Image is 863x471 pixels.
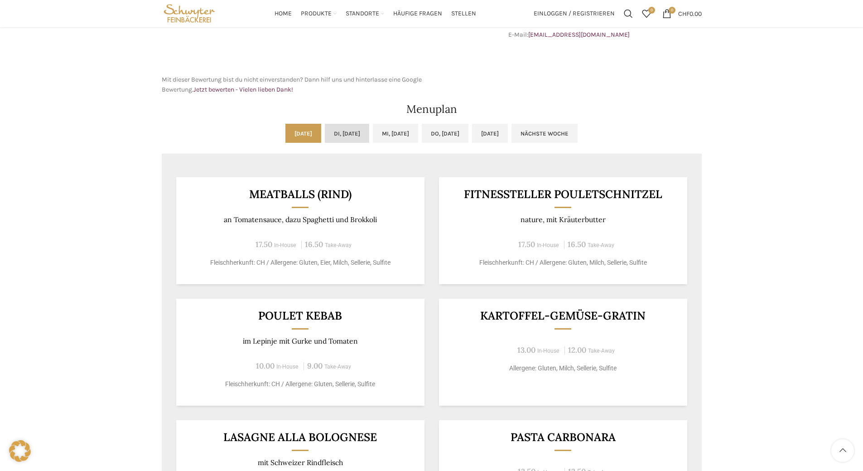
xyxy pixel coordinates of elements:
[648,7,655,14] span: 0
[450,215,676,224] p: nature, mit Kräuterbutter
[346,5,384,23] a: Standorte
[518,239,535,249] span: 17.50
[193,86,293,93] a: Jetzt bewerten - Vielen lieben Dank!
[472,124,508,143] a: [DATE]
[678,10,702,17] bdi: 0.00
[568,345,586,355] span: 12.00
[222,5,529,23] div: Main navigation
[450,432,676,443] h3: Pasta Carbonara
[637,5,656,23] a: 0
[301,10,332,18] span: Produkte
[528,31,630,39] a: [EMAIL_ADDRESS][DOMAIN_NAME]
[393,5,442,23] a: Häufige Fragen
[373,124,418,143] a: Mi, [DATE]
[529,5,619,23] a: Einloggen / Registrieren
[678,10,689,17] span: CHF
[534,10,615,17] span: Einloggen / Registrieren
[325,124,369,143] a: Di, [DATE]
[187,379,413,389] p: Fleischherkunft: CH / Allergene: Gluten, Sellerie, Sulfite
[162,9,217,17] a: Site logo
[450,189,676,200] h3: Fitnessteller Pouletschnitzel
[276,364,299,370] span: In-House
[537,348,559,354] span: In-House
[305,239,323,249] span: 16.50
[256,361,275,371] span: 10.00
[162,104,702,115] h2: Menuplan
[162,75,427,95] p: Mit dieser Bewertung bist du nicht einverstanden? Dann hilf uns und hinterlasse eine Google Bewer...
[669,7,675,14] span: 0
[831,439,854,462] a: Scroll to top button
[393,10,442,18] span: Häufige Fragen
[301,5,337,23] a: Produkte
[187,189,413,200] h3: Meatballs (Rind)
[588,242,614,248] span: Take-Away
[517,345,535,355] span: 13.00
[637,5,656,23] div: Meine Wunschliste
[422,124,468,143] a: Do, [DATE]
[346,10,379,18] span: Standorte
[187,337,413,345] p: im Lepinje mit Gurke und Tomaten
[256,239,272,249] span: 17.50
[274,242,296,248] span: In-House
[187,310,413,321] h3: Poulet Kebab
[658,5,706,23] a: 0 CHF0.00
[187,458,413,467] p: mit Schweizer Rindfleisch
[450,310,676,321] h3: Kartoffel-Gemüse-Gratin
[275,10,292,18] span: Home
[275,5,292,23] a: Home
[307,361,323,371] span: 9.00
[436,19,702,40] p: Telefon: E-Mail:
[187,432,413,443] h3: Lasagne alla Bolognese
[450,258,676,267] p: Fleischherkunft: CH / Allergene: Gluten, Milch, Sellerie, Sulfite
[451,10,476,18] span: Stellen
[187,258,413,267] p: Fleischherkunft: CH / Allergene: Gluten, Eier, Milch, Sellerie, Sulfite
[450,364,676,373] p: Allergene: Gluten, Milch, Sellerie, Sulfite
[285,124,321,143] a: [DATE]
[537,242,559,248] span: In-House
[324,364,351,370] span: Take-Away
[325,242,352,248] span: Take-Away
[511,124,578,143] a: Nächste Woche
[568,239,586,249] span: 16.50
[588,348,615,354] span: Take-Away
[619,5,637,23] a: Suchen
[187,215,413,224] p: an Tomatensauce, dazu Spaghetti und Brokkoli
[451,5,476,23] a: Stellen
